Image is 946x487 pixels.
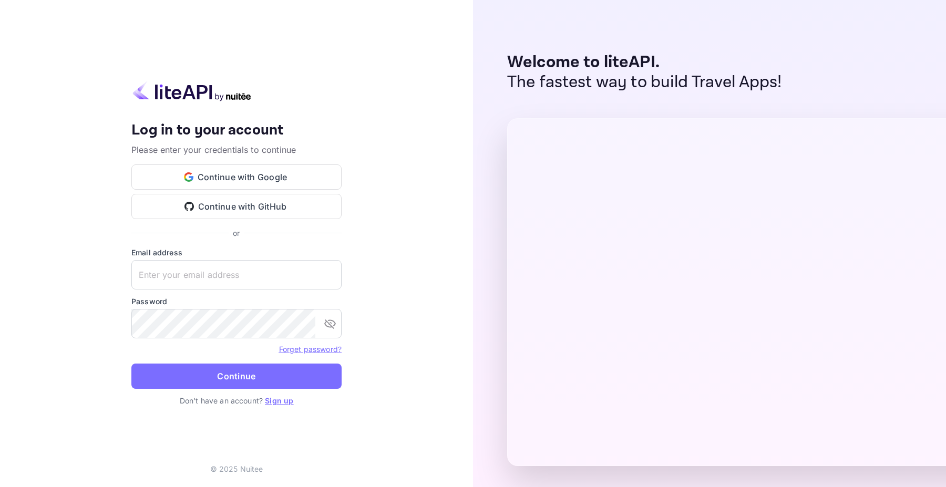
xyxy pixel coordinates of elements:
button: toggle password visibility [320,313,341,334]
h4: Log in to your account [131,121,342,140]
p: or [233,227,240,239]
p: Welcome to liteAPI. [507,53,782,72]
p: © 2025 Nuitee [210,463,263,474]
button: Continue [131,364,342,389]
p: Please enter your credentials to continue [131,143,342,156]
button: Continue with Google [131,164,342,190]
button: Continue with GitHub [131,194,342,219]
a: Sign up [265,396,293,405]
a: Forget password? [279,344,342,354]
label: Password [131,296,342,307]
a: Forget password? [279,345,342,354]
label: Email address [131,247,342,258]
img: liteapi [131,81,252,101]
p: The fastest way to build Travel Apps! [507,72,782,92]
p: Don't have an account? [131,395,342,406]
input: Enter your email address [131,260,342,289]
